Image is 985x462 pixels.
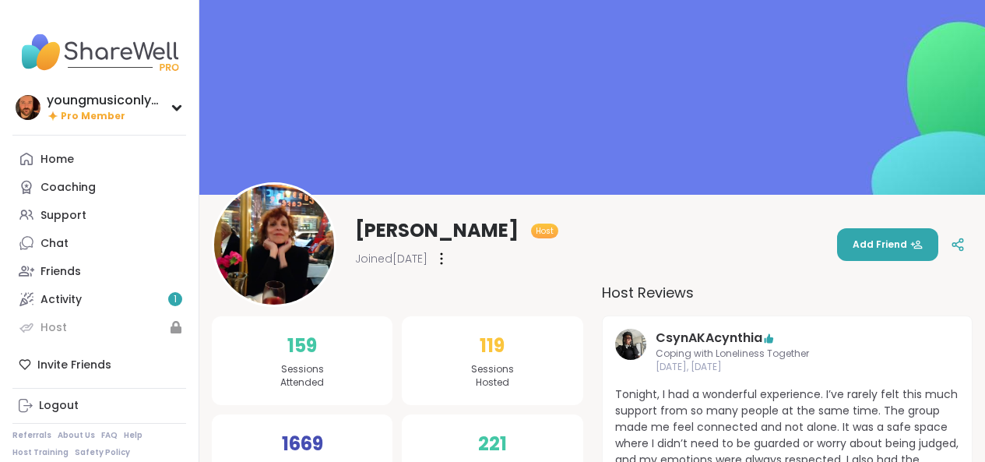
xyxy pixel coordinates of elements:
div: Host [40,320,67,336]
span: 159 [287,332,317,360]
a: FAQ [101,430,118,441]
div: Logout [39,398,79,414]
a: Logout [12,392,186,420]
img: youngmusiconlypage [16,95,40,120]
a: Host Training [12,447,69,458]
img: ShareWell Nav Logo [12,25,186,79]
div: Activity [40,292,82,308]
span: 1669 [282,430,323,458]
a: Host [12,313,186,341]
a: Referrals [12,430,51,441]
a: Coaching [12,173,186,201]
span: Sessions Hosted [471,363,514,390]
div: Friends [40,264,81,280]
a: About Us [58,430,95,441]
a: CsynAKAcynthia [656,329,762,347]
a: Safety Policy [75,447,130,458]
div: Coaching [40,180,96,196]
span: Add Friend [853,238,923,252]
a: Friends [12,257,186,285]
a: Home [12,145,186,173]
a: Chat [12,229,186,257]
img: Judy [214,185,334,305]
span: Host [536,225,554,237]
a: Help [124,430,142,441]
a: CsynAKAcynthia [615,329,646,374]
button: Add Friend [837,228,938,261]
a: Activity1 [12,285,186,313]
iframe: Spotlight [171,182,183,194]
span: Pro Member [61,110,125,123]
span: 1 [174,293,177,306]
img: CsynAKAcynthia [615,329,646,360]
span: Coping with Loneliness Together [656,347,920,361]
span: [DATE], [DATE] [656,361,920,374]
div: Invite Friends [12,351,186,379]
span: [PERSON_NAME] [355,218,519,243]
div: Home [40,152,74,168]
span: 119 [480,332,505,360]
span: 221 [478,430,507,458]
div: youngmusiconlypage [47,92,164,109]
span: Sessions Attended [280,363,324,390]
a: Support [12,201,186,229]
span: Joined [DATE] [355,251,427,266]
div: Support [40,208,86,224]
div: Chat [40,236,69,252]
